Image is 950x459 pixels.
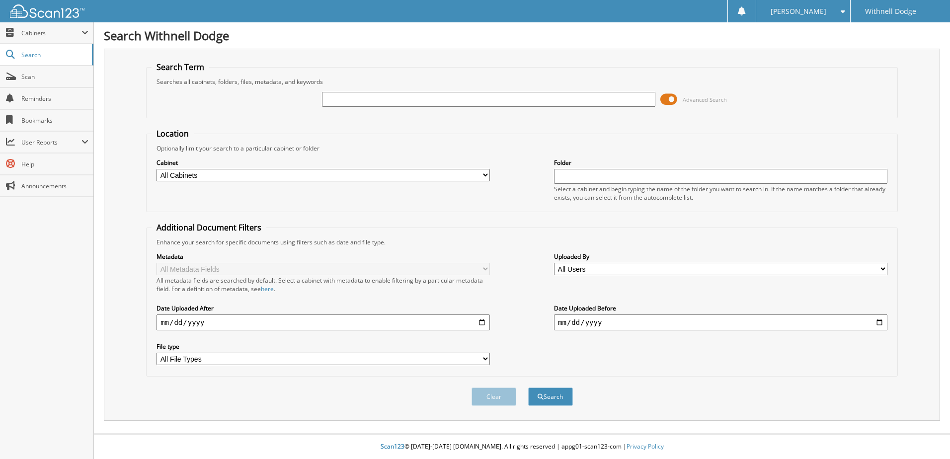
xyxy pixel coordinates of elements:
label: File type [157,342,490,351]
a: here [261,285,274,293]
div: Select a cabinet and begin typing the name of the folder you want to search in. If the name match... [554,185,887,202]
label: Metadata [157,252,490,261]
span: Withnell Dodge [865,8,916,14]
span: Search [21,51,87,59]
label: Uploaded By [554,252,887,261]
span: Announcements [21,182,88,190]
span: Bookmarks [21,116,88,125]
legend: Location [152,128,194,139]
legend: Additional Document Filters [152,222,266,233]
span: Cabinets [21,29,81,37]
label: Folder [554,158,887,167]
span: User Reports [21,138,81,147]
label: Date Uploaded Before [554,304,887,312]
div: All metadata fields are searched by default. Select a cabinet with metadata to enable filtering b... [157,276,490,293]
div: Enhance your search for specific documents using filters such as date and file type. [152,238,892,246]
button: Clear [472,387,516,406]
legend: Search Term [152,62,209,73]
div: Searches all cabinets, folders, files, metadata, and keywords [152,77,892,86]
button: Search [528,387,573,406]
a: Privacy Policy [627,442,664,451]
input: end [554,314,887,330]
img: scan123-logo-white.svg [10,4,84,18]
div: © [DATE]-[DATE] [DOMAIN_NAME]. All rights reserved | appg01-scan123-com | [94,435,950,459]
label: Cabinet [157,158,490,167]
input: start [157,314,490,330]
h1: Search Withnell Dodge [104,27,940,44]
span: Scan [21,73,88,81]
span: [PERSON_NAME] [771,8,826,14]
span: Help [21,160,88,168]
div: Optionally limit your search to a particular cabinet or folder [152,144,892,153]
span: Reminders [21,94,88,103]
label: Date Uploaded After [157,304,490,312]
span: Advanced Search [683,96,727,103]
span: Scan123 [381,442,404,451]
